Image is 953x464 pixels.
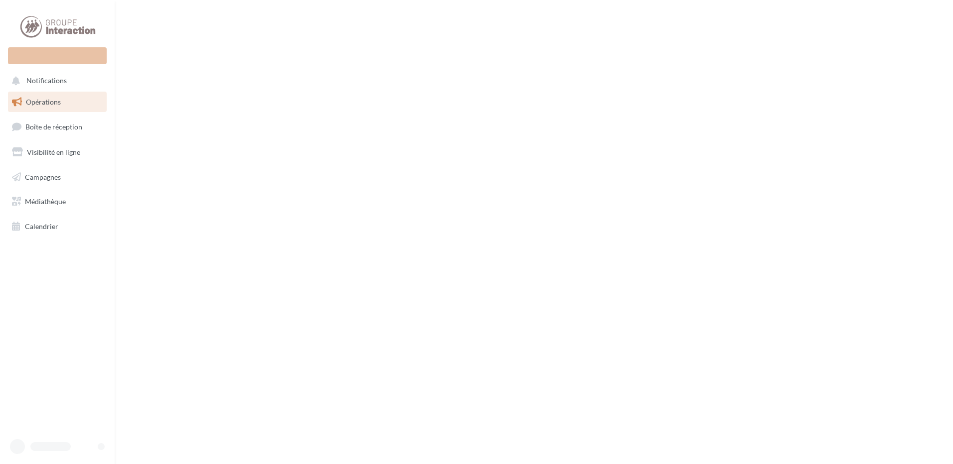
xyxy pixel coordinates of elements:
[6,92,109,113] a: Opérations
[6,142,109,163] a: Visibilité en ligne
[25,197,66,206] span: Médiathèque
[6,191,109,212] a: Médiathèque
[6,216,109,237] a: Calendrier
[25,172,61,181] span: Campagnes
[6,116,109,137] a: Boîte de réception
[26,77,67,85] span: Notifications
[25,122,82,131] span: Boîte de réception
[26,98,61,106] span: Opérations
[27,148,80,156] span: Visibilité en ligne
[6,167,109,188] a: Campagnes
[8,47,107,64] div: Nouvelle campagne
[25,222,58,231] span: Calendrier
